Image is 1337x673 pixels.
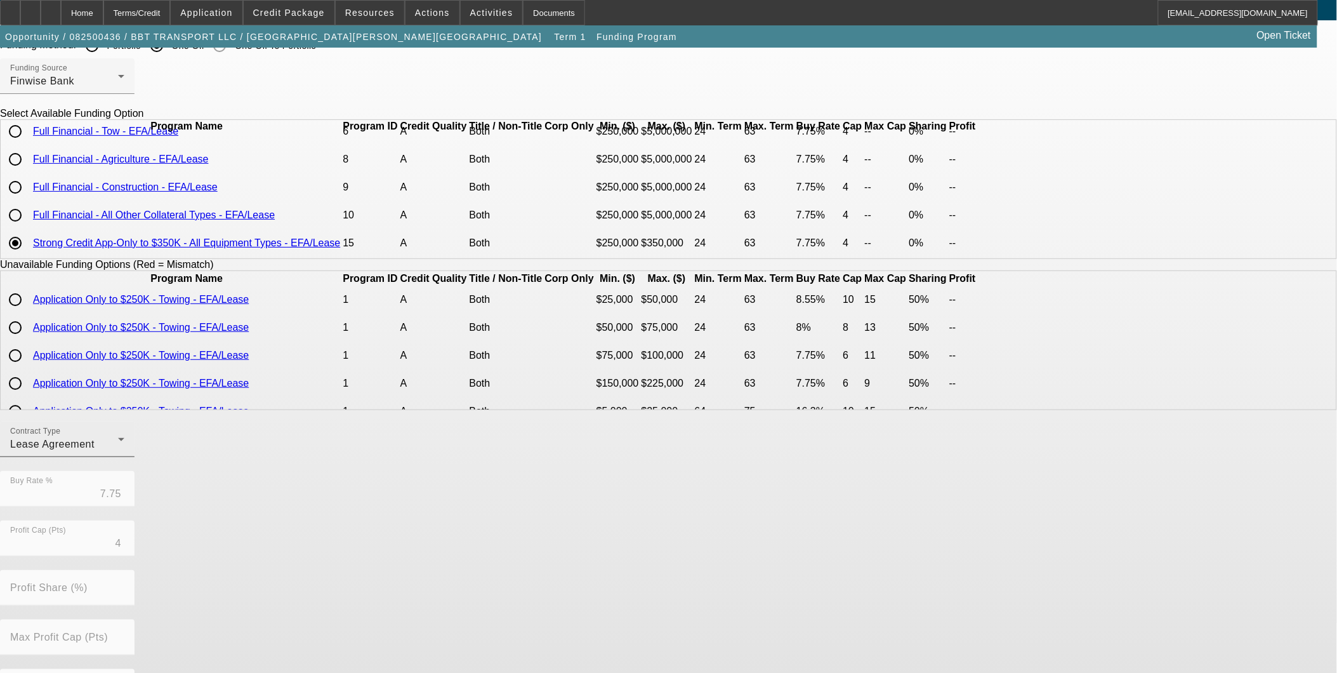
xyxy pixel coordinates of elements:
[342,120,398,133] th: Program ID
[641,202,693,229] td: $5,000,000
[864,286,907,313] td: 15
[33,154,209,164] a: Full Financial - Agriculture - EFA/Lease
[244,1,334,25] button: Credit Package
[32,272,341,285] th: Program Name
[744,202,794,229] td: 63
[694,120,742,133] th: Min. Term
[796,174,841,201] td: 7.75%
[908,230,947,257] td: 0%
[469,342,543,369] td: Both
[908,314,947,341] td: 50%
[469,202,543,229] td: Both
[864,370,907,397] td: 9
[469,230,543,257] td: Both
[400,146,468,173] td: A
[694,230,742,257] td: 24
[864,398,907,425] td: 15
[949,286,977,313] td: --
[596,32,677,42] span: Funding Program
[864,146,907,173] td: --
[949,146,977,173] td: --
[33,406,249,416] a: Application Only to $250K - Towing - EFA/Lease
[550,25,591,48] button: Term 1
[908,398,947,425] td: 50%
[33,322,249,333] a: Application Only to $250K - Towing - EFA/Lease
[908,174,947,201] td: 0%
[796,370,841,397] td: 7.75%
[342,342,398,369] td: 1
[796,202,841,229] td: 7.75%
[400,202,468,229] td: A
[908,272,947,285] th: Sharing
[796,120,841,133] th: Buy Rate
[641,146,693,173] td: $5,000,000
[864,202,907,229] td: --
[469,314,543,341] td: Both
[470,8,513,18] span: Activities
[949,398,977,425] td: --
[342,202,398,229] td: 10
[694,202,742,229] td: 24
[596,370,640,397] td: $150,000
[342,272,398,285] th: Program ID
[949,314,977,341] td: --
[10,526,66,535] mat-label: Profit Cap (Pts)
[400,398,468,425] td: A
[342,174,398,201] td: 9
[461,1,523,25] button: Activities
[908,286,947,313] td: 50%
[342,230,398,257] td: 15
[842,272,862,285] th: Cap
[842,398,862,425] td: 10
[694,272,742,285] th: Min. Term
[469,272,543,285] th: Title / Non-Title
[33,350,249,361] a: Application Only to $250K - Towing - EFA/Lease
[342,398,398,425] td: 1
[744,174,794,201] td: 63
[33,182,218,192] a: Full Financial - Construction - EFA/Lease
[342,146,398,173] td: 8
[400,174,468,201] td: A
[469,146,543,173] td: Both
[842,286,862,313] td: 10
[842,202,862,229] td: 4
[641,174,693,201] td: $5,000,000
[796,314,841,341] td: 8%
[641,230,693,257] td: $350,000
[400,314,468,341] td: A
[641,120,693,133] th: Max. ($)
[342,370,398,397] td: 1
[415,8,450,18] span: Actions
[180,8,232,18] span: Application
[544,120,595,133] th: Corp Only
[405,1,459,25] button: Actions
[641,370,693,397] td: $225,000
[400,272,468,285] th: Credit Quality
[641,314,693,341] td: $75,000
[10,582,88,593] mat-label: Profit Share (%)
[949,174,977,201] td: --
[32,120,341,133] th: Program Name
[744,342,794,369] td: 63
[596,174,640,201] td: $250,000
[796,230,841,257] td: 7.75%
[842,230,862,257] td: 4
[641,398,693,425] td: $25,000
[864,342,907,369] td: 11
[744,272,794,285] th: Max. Term
[596,202,640,229] td: $250,000
[10,64,67,72] mat-label: Funding Source
[33,237,340,248] a: Strong Credit App-Only to $350K - All Equipment Types - EFA/Lease
[908,202,947,229] td: 0%
[596,314,640,341] td: $50,000
[744,146,794,173] td: 63
[744,398,794,425] td: 75
[842,174,862,201] td: 4
[171,1,242,25] button: Application
[342,286,398,313] td: 1
[949,230,977,257] td: --
[33,210,275,220] a: Full Financial - All Other Collateral Types - EFA/Lease
[469,398,543,425] td: Both
[641,272,693,285] th: Max. ($)
[694,174,742,201] td: 24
